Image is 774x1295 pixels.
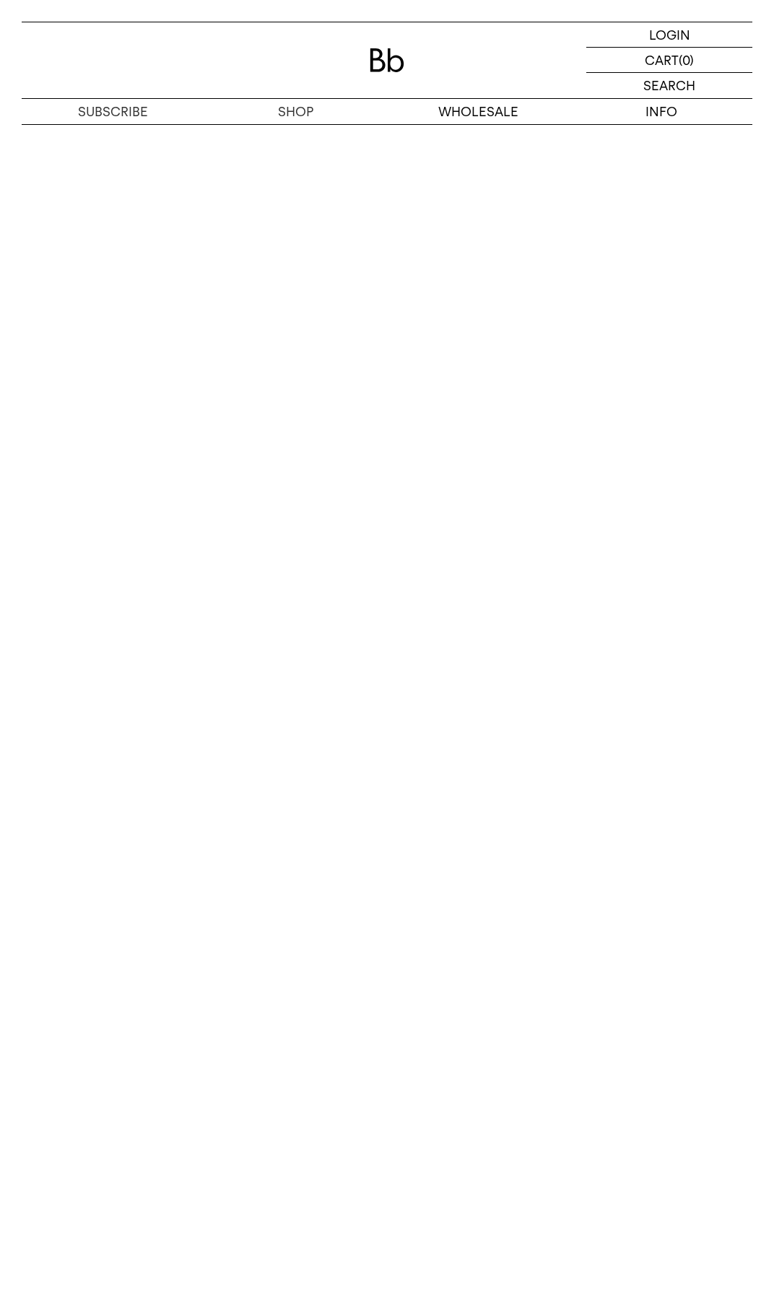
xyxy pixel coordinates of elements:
a: LOGIN [586,22,752,48]
p: LOGIN [649,22,690,47]
p: INFO [570,99,752,124]
img: 로고 [370,48,404,72]
p: WHOLESALE [387,99,570,124]
a: CART (0) [586,48,752,73]
p: CART [645,48,679,72]
p: SEARCH [643,73,695,98]
p: (0) [679,48,694,72]
a: SUBSCRIBE [22,99,204,124]
a: SHOP [204,99,387,124]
